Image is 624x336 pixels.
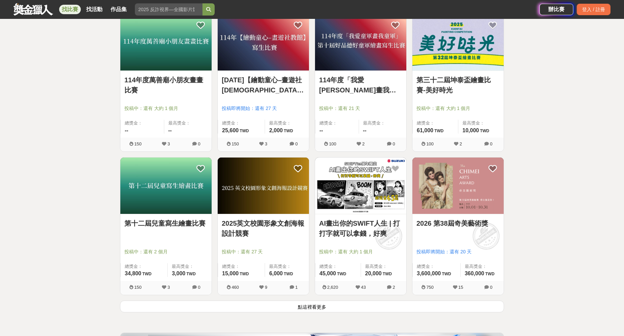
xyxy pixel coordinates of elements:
[240,129,249,133] span: TWD
[265,285,267,290] span: 9
[319,120,355,127] span: 總獎金：
[269,263,305,270] span: 最高獎金：
[124,248,208,255] span: 投稿中：還有 2 個月
[315,158,406,214] a: Cover Image
[539,4,573,15] a: 辦比賽
[172,271,185,276] span: 3,000
[168,120,208,127] span: 最高獎金：
[416,218,500,228] a: 2026 第38屆奇美藝術獎
[361,285,366,290] span: 43
[222,218,305,239] a: 2025英文校園形象文創海報設計競賽
[187,272,196,276] span: TWD
[295,141,297,146] span: 0
[442,272,451,276] span: TWD
[284,129,293,133] span: TWD
[125,263,163,270] span: 總獎金：
[458,285,463,290] span: 15
[416,105,500,112] span: 投稿中：還有 大約 1 個月
[426,141,434,146] span: 100
[392,141,395,146] span: 0
[362,141,364,146] span: 2
[120,15,212,71] img: Cover Image
[120,158,212,214] a: Cover Image
[319,105,402,112] span: 投稿中：還有 21 天
[319,128,323,133] span: --
[172,263,208,270] span: 最高獎金：
[426,285,434,290] span: 750
[383,272,392,276] span: TWD
[490,141,492,146] span: 0
[125,120,160,127] span: 總獎金：
[365,263,402,270] span: 最高獎金：
[319,218,402,239] a: AI畫出你的SWIFT人生 | 打打字就可以拿錢，好爽
[222,248,305,255] span: 投稿中：還有 27 天
[167,285,170,290] span: 3
[412,158,504,214] img: Cover Image
[142,272,151,276] span: TWD
[319,271,336,276] span: 45,000
[222,105,305,112] span: 投稿即將開始：還有 27 天
[329,141,336,146] span: 100
[222,128,239,133] span: 25,600
[417,120,454,127] span: 總獎金：
[284,272,293,276] span: TWD
[198,285,200,290] span: 0
[392,285,395,290] span: 2
[327,285,338,290] span: 2,620
[416,75,500,95] a: 第三十二屆坤泰盃繪畫比賽-美好時光
[412,15,504,71] img: Cover Image
[125,271,141,276] span: 34,800
[577,4,610,15] div: 登入 / 註冊
[417,271,441,276] span: 3,600,000
[167,141,170,146] span: 3
[490,285,492,290] span: 0
[269,271,283,276] span: 6,000
[416,248,500,255] span: 投稿即將開始：還有 20 天
[365,271,382,276] span: 20,000
[363,120,403,127] span: 最高獎金：
[222,75,305,95] a: [DATE]【繪動童心–畫遊社[DEMOGRAPHIC_DATA]館】寫生比賽
[269,128,283,133] span: 2,000
[465,263,500,270] span: 最高獎金：
[465,271,484,276] span: 360,000
[222,271,239,276] span: 15,000
[417,263,456,270] span: 總獎金：
[124,105,208,112] span: 投稿中：還有 大約 1 個月
[135,3,202,16] input: 2025 反詐視界—全國影片競賽
[265,141,267,146] span: 3
[120,301,504,312] button: 點這裡看更多
[218,15,309,71] img: Cover Image
[434,129,443,133] span: TWD
[124,75,208,95] a: 114年度萬善廟小朋友畫畫比賽
[120,158,212,214] img: Cover Image
[232,141,239,146] span: 150
[485,272,495,276] span: TWD
[315,158,406,214] img: Cover Image
[462,120,500,127] span: 最高獎金：
[168,128,172,133] span: --
[363,128,367,133] span: --
[198,141,200,146] span: 0
[59,5,81,14] a: 找比賽
[218,158,309,214] a: Cover Image
[232,285,239,290] span: 460
[269,120,305,127] span: 最高獎金：
[124,218,208,228] a: 第十二屆兒童寫生繪畫比賽
[83,5,105,14] a: 找活動
[134,285,142,290] span: 150
[319,263,357,270] span: 總獎金：
[108,5,129,14] a: 作品集
[240,272,249,276] span: TWD
[315,15,406,71] img: Cover Image
[459,141,462,146] span: 2
[319,248,402,255] span: 投稿中：還有 大約 1 個月
[125,128,128,133] span: --
[295,285,297,290] span: 1
[218,158,309,214] img: Cover Image
[417,128,433,133] span: 61,000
